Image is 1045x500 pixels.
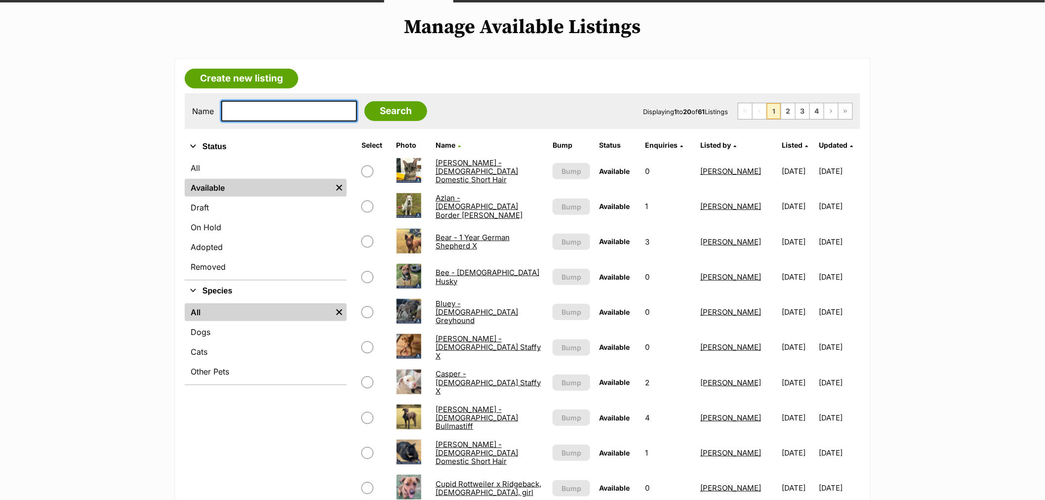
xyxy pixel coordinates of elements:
strong: 20 [683,108,691,116]
a: All [185,159,347,177]
a: [PERSON_NAME] [700,272,761,282]
td: [DATE] [819,154,859,188]
button: Bump [553,234,590,250]
td: [DATE] [819,401,859,435]
span: First page [738,103,752,119]
td: [DATE] [778,366,818,400]
td: [DATE] [819,189,859,223]
td: 0 [642,260,695,294]
td: [DATE] [819,330,859,364]
a: Available [185,179,332,197]
a: All [185,303,332,321]
a: [PERSON_NAME] [700,237,761,247]
span: Available [599,414,630,422]
span: Available [599,167,630,175]
a: [PERSON_NAME] - [DEMOGRAPHIC_DATA] Bullmastiff [436,405,518,431]
td: [DATE] [778,260,818,294]
a: Cupid Rottweiler x Ridgeback, [DEMOGRAPHIC_DATA], girl [436,479,541,497]
span: Available [599,343,630,351]
button: Bump [553,480,590,497]
a: Adopted [185,238,347,256]
span: Bump [562,448,581,458]
a: [PERSON_NAME] - [DEMOGRAPHIC_DATA] Domestic Short Hair [436,440,518,466]
a: Create new listing [185,69,298,88]
td: [DATE] [778,295,818,329]
td: 0 [642,330,695,364]
label: Name [192,107,214,116]
button: Bump [553,163,590,179]
a: Azlan - [DEMOGRAPHIC_DATA] Border [PERSON_NAME] [436,193,522,220]
span: Available [599,202,630,210]
span: translation missing: en.admin.listings.index.attributes.enquiries [645,141,678,149]
a: Draft [185,199,347,216]
a: Bear - 1 Year German Shepherd X [436,233,510,250]
span: Available [599,273,630,281]
a: Page 4 [810,103,824,119]
a: Listed [782,141,808,149]
a: Bluey - [DEMOGRAPHIC_DATA] Greyhound [436,299,518,326]
div: Status [185,157,347,280]
a: Remove filter [332,303,347,321]
a: [PERSON_NAME] - [DEMOGRAPHIC_DATA] Domestic Short Hair [436,158,518,185]
td: [DATE] [778,154,818,188]
span: Bump [562,483,581,494]
a: [PERSON_NAME] [700,413,761,422]
td: [DATE] [778,330,818,364]
a: [PERSON_NAME] [700,448,761,458]
td: [DATE] [819,366,859,400]
span: Bump [562,377,581,388]
a: [PERSON_NAME] [700,483,761,493]
a: Dogs [185,323,347,341]
span: Available [599,449,630,457]
a: Last page [839,103,852,119]
span: Available [599,308,630,316]
a: On Hold [185,218,347,236]
a: [PERSON_NAME] [700,202,761,211]
nav: Pagination [738,103,853,120]
a: Bee - [DEMOGRAPHIC_DATA] Husky [436,268,539,286]
a: [PERSON_NAME] [700,167,761,176]
span: Bump [562,237,581,247]
span: Available [599,378,630,386]
a: Name [436,141,461,149]
td: 0 [642,154,695,188]
a: Next page [824,103,838,119]
span: Previous page [753,103,766,119]
span: Bump [562,342,581,353]
a: Cats [185,343,347,361]
a: [PERSON_NAME] [700,307,761,317]
td: 2 [642,366,695,400]
strong: 61 [698,108,705,116]
span: Bump [562,202,581,212]
td: [DATE] [778,401,818,435]
td: 3 [642,225,695,259]
td: [DATE] [778,436,818,470]
td: [DATE] [819,436,859,470]
td: [DATE] [819,295,859,329]
a: Other Pets [185,363,347,380]
button: Bump [553,339,590,356]
td: 4 [642,401,695,435]
span: Bump [562,307,581,317]
strong: 1 [674,108,677,116]
button: Bump [553,199,590,215]
span: Bump [562,413,581,423]
div: Species [185,301,347,384]
button: Bump [553,269,590,285]
td: [DATE] [819,225,859,259]
a: Removed [185,258,347,276]
td: 1 [642,436,695,470]
button: Status [185,140,347,153]
a: Page 3 [796,103,809,119]
td: 0 [642,295,695,329]
th: Select [358,137,391,153]
a: [PERSON_NAME] [700,378,761,387]
a: Updated [819,141,853,149]
td: 1 [642,189,695,223]
span: Displaying to of Listings [643,108,728,116]
button: Bump [553,445,590,461]
span: Page 1 [767,103,781,119]
a: Enquiries [645,141,683,149]
a: Remove filter [332,179,347,197]
span: Bump [562,272,581,282]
